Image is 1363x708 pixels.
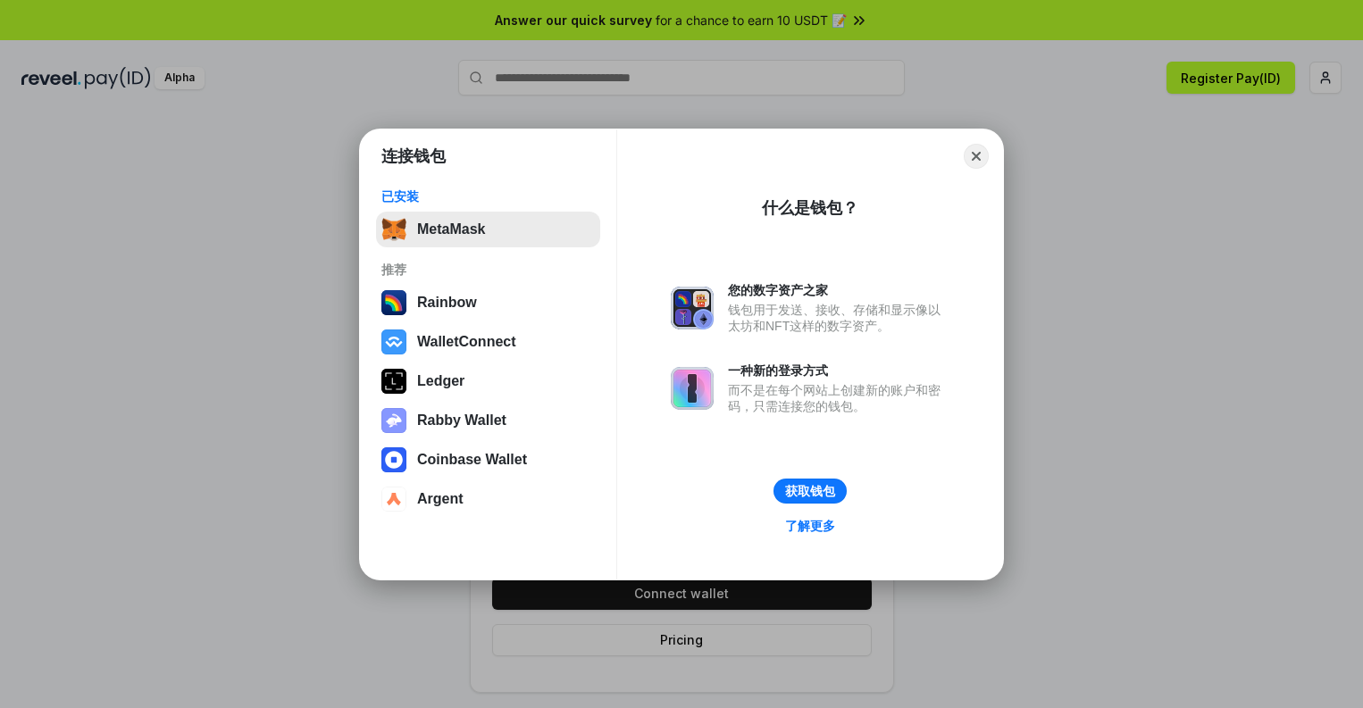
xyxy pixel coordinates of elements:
button: Coinbase Wallet [376,442,600,478]
div: Rabby Wallet [417,412,506,429]
div: 获取钱包 [785,483,835,499]
button: MetaMask [376,212,600,247]
div: 您的数字资产之家 [728,282,949,298]
div: Coinbase Wallet [417,452,527,468]
div: 已安装 [381,188,595,204]
div: 了解更多 [785,518,835,534]
img: svg+xml,%3Csvg%20xmlns%3D%22http%3A%2F%2Fwww.w3.org%2F2000%2Fsvg%22%20width%3D%2228%22%20height%3... [381,369,406,394]
button: Close [964,144,989,169]
img: svg+xml,%3Csvg%20width%3D%2228%22%20height%3D%2228%22%20viewBox%3D%220%200%2028%2028%22%20fill%3D... [381,447,406,472]
button: Rainbow [376,285,600,321]
button: Rabby Wallet [376,403,600,438]
img: svg+xml,%3Csvg%20width%3D%2228%22%20height%3D%2228%22%20viewBox%3D%220%200%2028%2028%22%20fill%3D... [381,329,406,354]
button: 获取钱包 [773,479,847,504]
img: svg+xml,%3Csvg%20xmlns%3D%22http%3A%2F%2Fwww.w3.org%2F2000%2Fsvg%22%20fill%3D%22none%22%20viewBox... [671,367,714,410]
div: 什么是钱包？ [762,197,858,219]
div: MetaMask [417,221,485,237]
div: 而不是在每个网站上创建新的账户和密码，只需连接您的钱包。 [728,382,949,414]
img: svg+xml,%3Csvg%20width%3D%22120%22%20height%3D%22120%22%20viewBox%3D%220%200%20120%20120%22%20fil... [381,290,406,315]
img: svg+xml,%3Csvg%20xmlns%3D%22http%3A%2F%2Fwww.w3.org%2F2000%2Fsvg%22%20fill%3D%22none%22%20viewBox... [381,408,406,433]
div: 推荐 [381,262,595,278]
div: Ledger [417,373,464,389]
div: Rainbow [417,295,477,311]
h1: 连接钱包 [381,146,446,167]
img: svg+xml,%3Csvg%20fill%3D%22none%22%20height%3D%2233%22%20viewBox%3D%220%200%2035%2033%22%20width%... [381,217,406,242]
div: WalletConnect [417,334,516,350]
img: svg+xml,%3Csvg%20xmlns%3D%22http%3A%2F%2Fwww.w3.org%2F2000%2Fsvg%22%20fill%3D%22none%22%20viewBox... [671,287,714,329]
a: 了解更多 [774,514,846,537]
button: Argent [376,481,600,517]
img: svg+xml,%3Csvg%20width%3D%2228%22%20height%3D%2228%22%20viewBox%3D%220%200%2028%2028%22%20fill%3D... [381,487,406,512]
div: 钱包用于发送、接收、存储和显示像以太坊和NFT这样的数字资产。 [728,302,949,334]
div: 一种新的登录方式 [728,362,949,379]
div: Argent [417,491,464,507]
button: Ledger [376,363,600,399]
button: WalletConnect [376,324,600,360]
